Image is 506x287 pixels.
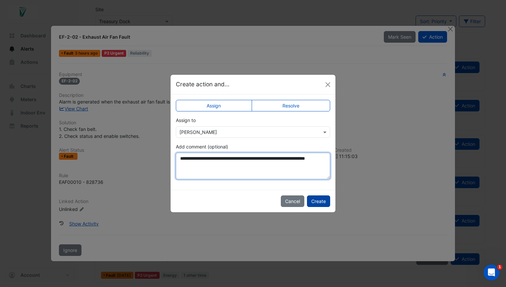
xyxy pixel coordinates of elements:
label: Assign [176,100,252,111]
button: Cancel [281,195,304,207]
span: 1 [497,265,502,270]
button: Close [323,80,333,90]
h5: Create action and... [176,80,229,89]
label: Resolve [252,100,330,111]
iframe: Intercom live chat [483,265,499,280]
button: Create [307,195,330,207]
label: Add comment (optional) [176,143,228,150]
label: Assign to [176,117,196,124]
